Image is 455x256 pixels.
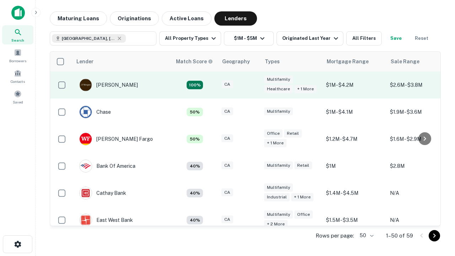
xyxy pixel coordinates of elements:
div: Multifamily [264,210,293,219]
div: Office [264,129,283,138]
img: capitalize-icon.png [11,6,25,20]
a: Saved [2,87,33,106]
img: picture [80,160,92,172]
div: Matching Properties: 4, hasApolloMatch: undefined [187,189,203,197]
th: Lender [72,52,172,71]
button: Save your search to get updates of matches that match your search criteria. [385,31,407,46]
div: Capitalize uses an advanced AI algorithm to match your search with the best lender. The match sco... [176,58,213,65]
button: Go to next page [429,230,440,241]
a: Contacts [2,66,33,86]
img: picture [80,187,92,199]
td: $1.6M - $2.9M [386,126,450,153]
button: Maturing Loans [50,11,107,26]
h6: Match Score [176,58,212,65]
img: picture [80,106,92,118]
th: Sale Range [386,52,450,71]
div: Mortgage Range [327,57,369,66]
div: CA [221,107,233,116]
td: $1M - $4.1M [322,98,386,126]
div: Geography [222,57,250,66]
div: + 2 more [264,220,288,228]
div: Industrial [264,193,290,201]
button: All Filters [346,31,382,46]
td: N/A [386,207,450,234]
div: + 1 more [294,85,317,93]
div: Matching Properties: 5, hasApolloMatch: undefined [187,135,203,143]
span: Search [11,37,24,43]
button: All Property Types [159,31,221,46]
div: + 1 more [264,139,287,147]
p: Rows per page: [316,231,354,240]
div: CA [221,188,233,197]
th: Geography [218,52,261,71]
a: Search [2,25,33,44]
div: Chase [79,106,111,118]
button: Originated Last Year [277,31,343,46]
div: Office [294,210,313,219]
button: $1M - $5M [224,31,274,46]
td: $1.4M - $4.5M [322,180,386,207]
img: picture [80,79,92,91]
div: Retail [294,161,312,170]
th: Types [261,52,322,71]
td: N/A [386,180,450,207]
div: Originated Last Year [282,34,340,43]
button: Active Loans [162,11,212,26]
button: Originations [110,11,159,26]
div: East West Bank [79,214,133,226]
div: CA [221,161,233,170]
div: Multifamily [264,161,293,170]
div: [PERSON_NAME] Fargo [79,133,153,145]
td: $2.6M - $3.8M [386,71,450,98]
div: Matching Properties: 4, hasApolloMatch: undefined [187,162,203,170]
div: [PERSON_NAME] [79,79,138,91]
div: Retail [284,129,302,138]
div: CA [221,80,233,89]
div: Matching Properties: 5, hasApolloMatch: undefined [187,108,203,116]
div: Cathay Bank [79,187,126,199]
span: Saved [13,99,23,105]
iframe: Chat Widget [419,199,455,233]
div: CA [221,215,233,224]
a: Borrowers [2,46,33,65]
th: Mortgage Range [322,52,386,71]
td: $1.9M - $3.6M [386,98,450,126]
td: $2.8M [386,153,450,180]
button: Reset [410,31,433,46]
div: + 1 more [291,193,314,201]
td: $1M - $4.2M [322,71,386,98]
div: Sale Range [391,57,419,66]
button: Lenders [214,11,257,26]
div: Matching Properties: 18, hasApolloMatch: undefined [187,81,203,89]
div: Multifamily [264,107,293,116]
span: Borrowers [9,58,26,64]
td: $1.5M - $3.5M [322,207,386,234]
span: [GEOGRAPHIC_DATA], [GEOGRAPHIC_DATA], [GEOGRAPHIC_DATA] [62,35,115,42]
td: $1M [322,153,386,180]
img: picture [80,214,92,226]
span: Contacts [11,79,25,84]
th: Capitalize uses an advanced AI algorithm to match your search with the best lender. The match sco... [172,52,218,71]
div: Bank Of America [79,160,135,172]
div: Types [265,57,280,66]
p: 1–50 of 59 [386,231,413,240]
div: Multifamily [264,75,293,84]
img: picture [80,133,92,145]
div: CA [221,134,233,143]
div: Lender [76,57,93,66]
div: Healthcare [264,85,293,93]
div: 50 [357,230,375,241]
td: $1.2M - $4.7M [322,126,386,153]
div: Multifamily [264,183,293,192]
div: Matching Properties: 4, hasApolloMatch: undefined [187,216,203,224]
